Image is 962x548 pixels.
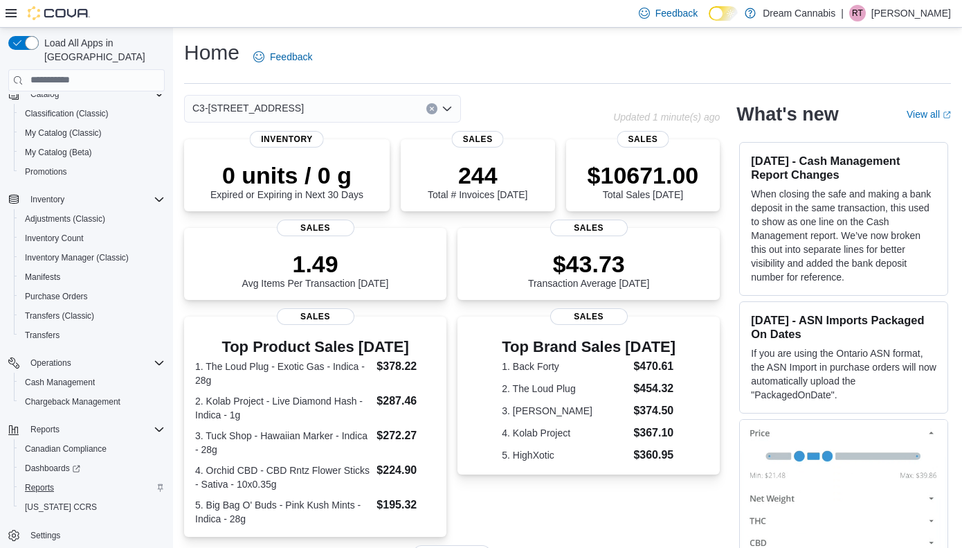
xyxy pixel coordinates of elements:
a: Dashboards [19,460,86,477]
button: Inventory Count [14,229,170,248]
h1: Home [184,39,239,67]
span: Transfers [19,327,165,344]
p: $43.73 [528,250,650,278]
dd: $195.32 [376,497,435,513]
span: Sales [550,308,628,325]
button: Reports [25,421,65,438]
a: Adjustments (Classic) [19,211,111,227]
span: Inventory [30,194,64,205]
a: Manifests [19,269,66,285]
span: Feedback [655,6,698,20]
a: Transfers (Classic) [19,308,100,324]
span: My Catalog (Classic) [19,125,165,141]
dd: $272.27 [376,427,435,444]
button: Open list of options [442,103,453,114]
dd: $360.95 [633,447,675,463]
span: [US_STATE] CCRS [25,502,97,513]
span: Sales [277,308,354,325]
dd: $378.22 [376,358,435,375]
h3: Top Brand Sales [DATE] [502,339,675,355]
dt: 1. The Loud Plug - Exotic Gas - Indica - 28g [195,360,371,387]
span: Canadian Compliance [19,441,165,457]
span: Sales [452,131,504,148]
button: Adjustments (Classic) [14,209,170,229]
span: Catalog [30,89,59,100]
p: When closing the safe and making a bank deposit in the same transaction, this used to show as one... [751,187,936,284]
p: | [841,5,844,21]
p: $10671.00 [588,161,699,189]
span: Sales [277,220,354,236]
button: Purchase Orders [14,287,170,306]
dt: 3. Tuck Shop - Hawaiian Marker - Indica - 28g [195,429,371,457]
a: Inventory Manager (Classic) [19,249,134,266]
span: Promotions [19,163,165,180]
button: Catalog [3,85,170,104]
dd: $470.61 [633,358,675,375]
p: 244 [428,161,527,189]
span: Inventory Count [25,233,84,244]
span: Transfers [25,330,60,341]
span: Adjustments (Classic) [19,211,165,227]
button: Chargeback Management [14,392,170,412]
span: Chargeback Management [19,394,165,410]
span: Reports [25,421,165,438]
dd: $224.90 [376,462,435,479]
span: Transfers (Classic) [25,310,94,321]
p: Updated 1 minute(s) ago [613,112,720,123]
button: Reports [3,420,170,439]
span: Inventory Manager (Classic) [19,249,165,266]
span: Dashboards [19,460,165,477]
span: Inventory [25,191,165,208]
p: 1.49 [242,250,389,278]
span: Manifests [25,272,60,283]
dt: 5. Big Bag O' Buds - Pink Kush Mints - Indica - 28g [195,498,371,526]
button: Transfers (Classic) [14,306,170,326]
dt: 4. Orchid CBD - CBD Rntz Flower Sticks - Sativa - 10x0.35g [195,463,371,491]
dd: $367.10 [633,425,675,441]
a: Dashboards [14,459,170,478]
button: My Catalog (Beta) [14,143,170,162]
button: Promotions [14,162,170,182]
img: Cova [28,6,90,20]
div: Avg Items Per Transaction [DATE] [242,250,389,289]
span: Cash Management [19,374,165,391]
button: Operations [25,355,77,371]
h3: Top Product Sales [DATE] [195,339,435,355]
dt: 4. Kolab Project [502,426,628,440]
a: Promotions [19,163,73,180]
span: Promotions [25,166,67,177]
span: RT [852,5,863,21]
span: Adjustments (Classic) [25,213,105,224]
span: Purchase Orders [19,288,165,305]
button: My Catalog (Classic) [14,123,170,143]
button: Classification (Classic) [14,104,170,123]
p: If you are using the Ontario ASN format, the ASN Import in purchase orders will now automatically... [751,346,936,402]
span: Purchase Orders [25,291,88,302]
a: My Catalog (Beta) [19,144,98,161]
dd: $287.46 [376,393,435,409]
p: Dream Cannabis [763,5,835,21]
span: Reports [19,479,165,496]
button: Manifests [14,267,170,287]
span: Operations [30,357,71,369]
dt: 1. Back Forty [502,360,628,373]
span: Operations [25,355,165,371]
span: Reports [25,482,54,493]
a: Canadian Compliance [19,441,112,457]
span: Cash Management [25,377,95,388]
span: My Catalog (Beta) [19,144,165,161]
a: Transfers [19,327,65,344]
div: Expired or Expiring in Next 30 Days [210,161,363,200]
button: Canadian Compliance [14,439,170,459]
a: [US_STATE] CCRS [19,499,102,515]
button: Inventory [3,190,170,209]
dd: $374.50 [633,403,675,419]
svg: External link [943,111,951,119]
a: Cash Management [19,374,100,391]
dt: 3. [PERSON_NAME] [502,404,628,418]
span: Reports [30,424,60,435]
span: Inventory Manager (Classic) [25,252,129,263]
a: My Catalog (Classic) [19,125,107,141]
span: Catalog [25,86,165,103]
span: Inventory Count [19,230,165,247]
